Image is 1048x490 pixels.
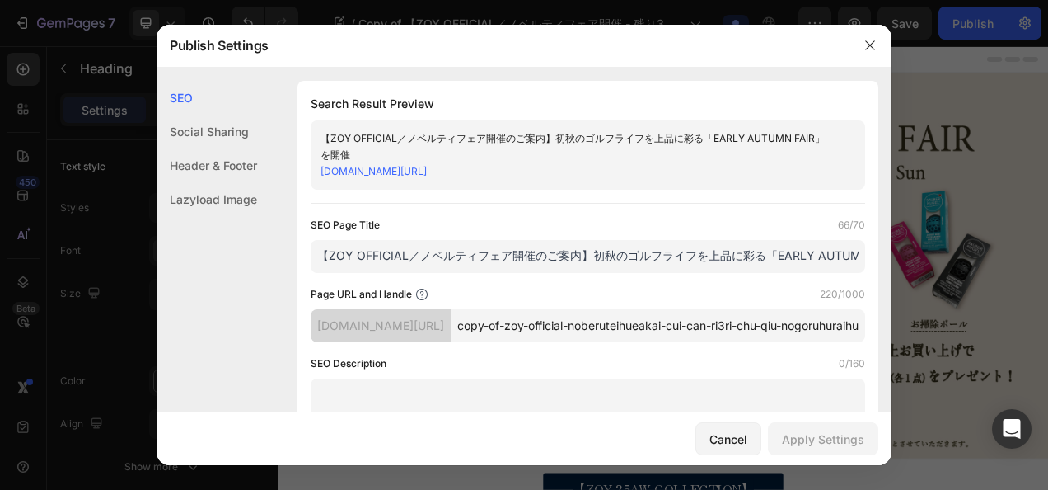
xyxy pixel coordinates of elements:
label: SEO Description [311,356,386,372]
a: [DOMAIN_NAME][URL] [320,165,427,177]
label: Page URL and Handle [311,286,412,303]
div: Cancel [709,431,747,448]
p: 25AW COLLECTION [225,154,323,171]
p: ⁠⁠⁠⁠⁠⁠⁠ [49,183,445,346]
h1: Search Result Preview [311,94,865,114]
button: Apply Settings [768,422,878,455]
input: Title [311,240,865,273]
div: Lazyload Image [157,182,257,216]
label: SEO Page Title [311,217,380,233]
div: Publish Settings [157,24,849,67]
label: 66/70 [838,217,865,233]
p: New [182,154,204,171]
div: 【ZOY OFFICIAL／ノベルティフェア開催のご案内】初秋のゴルフライフを上品に彩る「EARLY AUTUMN FAIR」を開催 [320,130,828,163]
strong: 初秋のゴルフライフを上品に彩る「EARLY AUTUMN FAIR」を開催 - 今秋は「クリーン＆エレガント」を大切にするZOYユーザー必見の二大ノベルティをご用意いたしました [50,220,445,340]
h2: Rich Text Editor. Editing area: main [48,181,447,348]
p: - ZOY OFFICIAL CONTENTS - [49,363,445,387]
div: Social Sharing [157,115,257,148]
label: 0/160 [839,356,865,372]
strong: 【 残り3日！ ／ノベルティフェア開催】 [113,188,381,210]
div: Heading [68,158,114,173]
label: 220/1000 [820,286,865,303]
input: Handle [451,309,865,342]
div: Header & Footer [157,148,257,182]
div: Open Intercom Messenger [992,409,1032,449]
div: [DOMAIN_NAME][URL] [311,309,451,342]
div: SEO [157,81,257,115]
div: Apply Settings [782,431,864,448]
button: Cancel [695,422,761,455]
